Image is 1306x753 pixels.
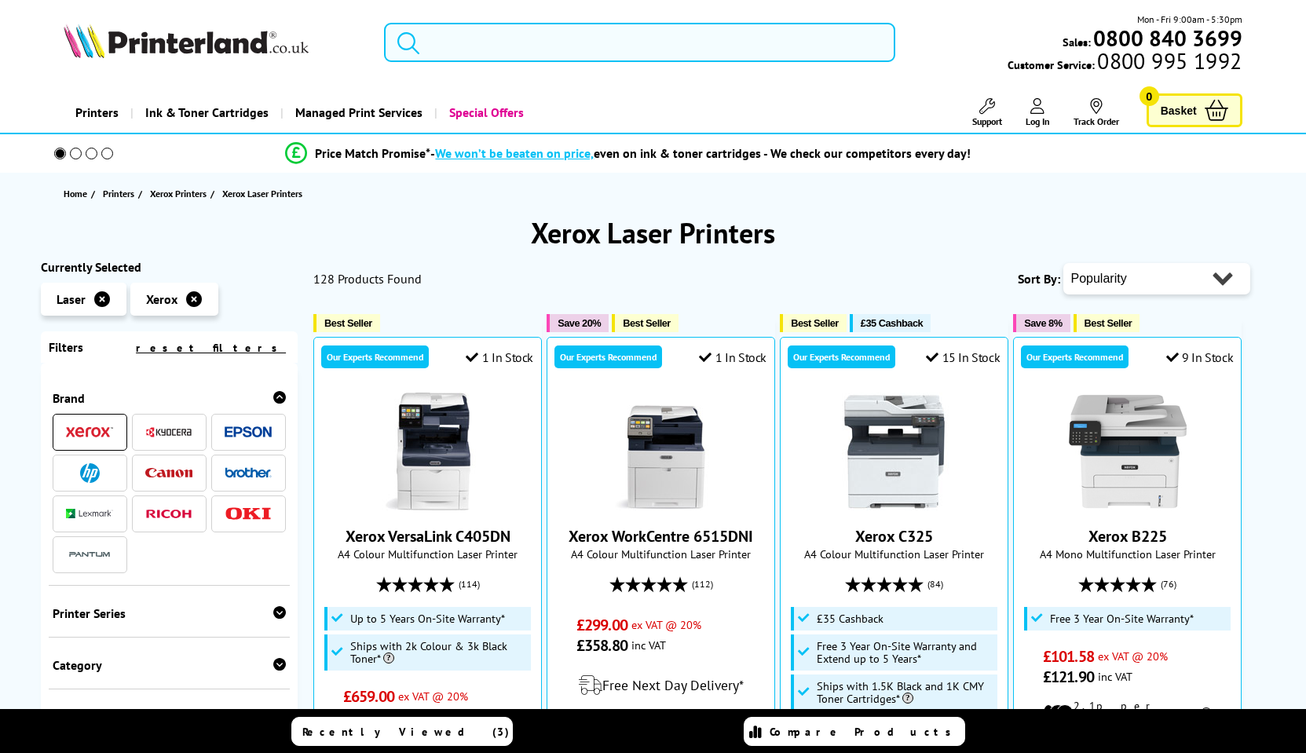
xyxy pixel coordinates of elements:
span: Recently Viewed (3) [302,725,510,739]
span: Xerox Printers [150,185,207,202]
span: Free 3 Year On-Site Warranty and Extend up to 5 Years* [817,640,994,665]
span: Mon - Fri 9:00am - 5:30pm [1137,12,1242,27]
span: (114) [459,569,480,599]
a: Xerox WorkCentre 6515DNI [602,498,720,514]
button: Best Seller [780,314,847,332]
a: Recently Viewed (3) [291,717,513,746]
div: 9 In Stock [1166,349,1234,365]
img: Canon [145,468,192,478]
span: ex VAT @ 20% [631,617,701,632]
a: 0800 840 3699 [1091,31,1242,46]
a: Lexmark [66,504,113,524]
span: ex VAT @ 20% [398,689,468,704]
button: Best Seller [313,314,380,332]
span: £358.80 [576,635,627,656]
a: Track Order [1074,98,1119,127]
span: (84) [927,569,943,599]
div: Printer Series [53,605,287,621]
div: 1 In Stock [466,349,533,365]
button: Save 8% [1013,314,1070,332]
button: Save 20% [547,314,609,332]
span: £790.80 [343,707,394,727]
span: Sales: [1063,35,1091,49]
span: Best Seller [791,317,839,329]
img: Ricoh [145,510,192,518]
span: Ink & Toner Cartridges [145,93,269,133]
a: Xerox B225 [1088,526,1167,546]
a: Log In [1026,98,1050,127]
img: Xerox WorkCentre 6515DNI [602,393,720,510]
button: £35 Cashback [850,314,931,332]
span: Ships with 1.5K Black and 1K CMY Toner Cartridges* [817,680,994,705]
span: We won’t be beaten on price, [435,145,594,161]
img: Lexmark [66,509,113,518]
a: Special Offers [434,93,536,133]
a: Printerland Logo [64,24,364,61]
img: Kyocera [145,426,192,438]
span: Ships with 2k Colour & 3k Black Toner* [350,640,528,665]
a: Kyocera [145,422,192,442]
a: Brother [225,463,272,483]
button: Best Seller [612,314,679,332]
a: Epson [225,422,272,442]
span: £299.00 [576,615,627,635]
span: Filters [49,339,83,355]
span: Best Seller [324,317,372,329]
img: Xerox [66,426,113,437]
a: Printers [103,185,138,202]
span: 128 Products Found [313,271,422,287]
a: Canon [145,463,192,483]
a: Ricoh [145,504,192,524]
img: Brother [225,467,272,478]
span: Xerox [146,291,177,307]
span: 0800 995 1992 [1095,53,1242,68]
span: Laser [57,291,86,307]
img: Xerox C325 [836,393,953,510]
b: 0800 840 3699 [1093,24,1242,53]
img: Pantum [66,545,113,564]
a: OKI [225,504,272,524]
a: Xerox B225 [1069,498,1187,514]
a: Pantum [66,545,113,565]
a: Managed Print Services [280,93,434,133]
a: Support [972,98,1002,127]
div: Category [53,657,287,673]
a: Xerox C325 [836,498,953,514]
div: Currently Selected [41,259,298,275]
span: Up to 5 Years On-Site Warranty* [350,612,505,625]
span: Printers [103,185,134,202]
span: Sort By: [1018,271,1060,287]
span: inc VAT [631,638,666,652]
h1: Xerox Laser Printers [41,214,1266,251]
span: A4 Colour Multifunction Laser Printer [322,546,533,561]
span: £35 Cashback [817,612,883,625]
a: Xerox C325 [855,526,933,546]
div: Our Experts Recommend [1021,345,1129,368]
div: Our Experts Recommend [554,345,662,368]
a: Xerox WorkCentre 6515DNI [569,526,753,546]
a: Ink & Toner Cartridges [130,93,280,133]
div: 1 In Stock [699,349,766,365]
a: Basket 0 [1147,93,1242,127]
span: inc VAT [1098,669,1132,684]
a: Xerox [66,422,113,442]
div: 15 In Stock [926,349,1000,365]
span: Save 8% [1024,317,1062,329]
span: A4 Colour Multifunction Laser Printer [788,546,1000,561]
span: £35 Cashback [861,317,923,329]
div: Brand [53,390,287,406]
a: Printers [64,93,130,133]
div: Our Experts Recommend [788,345,895,368]
a: Compare Products [744,717,965,746]
img: OKI [225,507,272,521]
div: modal_delivery [555,663,766,707]
span: 0 [1140,86,1159,106]
span: Customer Service: [1008,53,1242,72]
span: (76) [1161,569,1176,599]
span: A4 Mono Multifunction Laser Printer [1022,546,1233,561]
div: - even on ink & toner cartridges - We check our competitors every day! [430,145,971,161]
span: £101.58 [1043,646,1094,667]
span: Basket [1161,100,1197,121]
span: Log In [1026,115,1050,127]
img: Xerox B225 [1069,393,1187,510]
